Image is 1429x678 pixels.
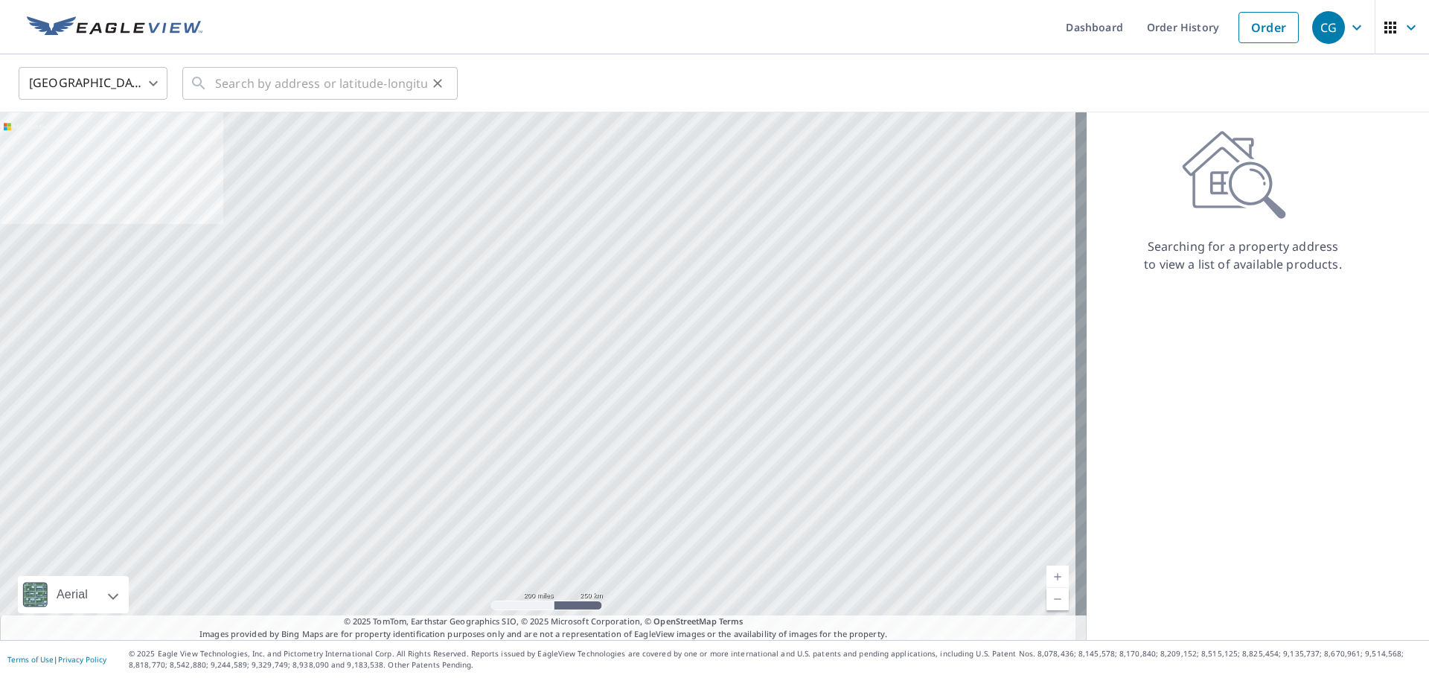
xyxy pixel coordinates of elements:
a: OpenStreetMap [653,615,716,627]
a: Current Level 5, Zoom In [1046,566,1069,588]
img: EV Logo [27,16,202,39]
a: Privacy Policy [58,654,106,665]
p: Searching for a property address to view a list of available products. [1143,237,1343,273]
a: Terms of Use [7,654,54,665]
input: Search by address or latitude-longitude [215,63,427,104]
div: [GEOGRAPHIC_DATA] [19,63,167,104]
span: © 2025 TomTom, Earthstar Geographics SIO, © 2025 Microsoft Corporation, © [344,615,744,628]
a: Terms [719,615,744,627]
div: CG [1312,11,1345,44]
a: Order [1238,12,1299,43]
div: Aerial [52,576,92,613]
button: Clear [427,73,448,94]
a: Current Level 5, Zoom Out [1046,588,1069,610]
p: © 2025 Eagle View Technologies, Inc. and Pictometry International Corp. All Rights Reserved. Repo... [129,648,1422,671]
p: | [7,655,106,664]
div: Aerial [18,576,129,613]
